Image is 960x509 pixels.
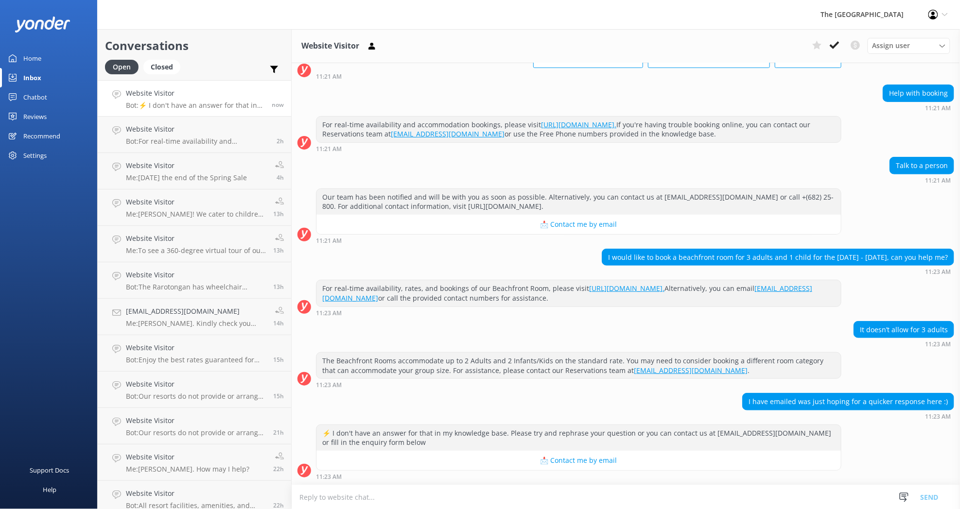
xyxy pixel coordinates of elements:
span: Oct 07 2025 09:40pm (UTC -10:00) Pacific/Honolulu [273,356,284,364]
span: Oct 07 2025 09:29pm (UTC -10:00) Pacific/Honolulu [273,392,284,400]
div: Oct 08 2025 01:21pm (UTC -10:00) Pacific/Honolulu [316,145,841,152]
a: [EMAIL_ADDRESS][DOMAIN_NAME] [322,284,812,303]
a: Website VisitorBot:Our resorts do not provide or arrange transportation services, including airpo... [98,372,291,408]
a: [EMAIL_ADDRESS][DOMAIN_NAME] [634,366,748,375]
a: Website VisitorMe:To see a 360-degree virtual tour of our rooms, please visit [URL][DOMAIN_NAME]13h [98,226,291,262]
a: [URL][DOMAIN_NAME]. [589,284,664,293]
span: Oct 07 2025 11:28pm (UTC -10:00) Pacific/Honolulu [273,246,284,254]
p: Me: [PERSON_NAME]. How may I help? [126,465,249,474]
div: Inbox [23,68,41,87]
button: 📩 Contact me by email [316,215,841,234]
a: Website VisitorBot:The Rarotongan has wheelchair accessibility in most areas, but not all rooms a... [98,262,291,299]
span: Oct 08 2025 01:23pm (UTC -10:00) Pacific/Honolulu [272,101,284,109]
p: Me: [DATE] the end of the Spring Sale [126,173,247,182]
button: 📩 Contact me by email [316,451,841,470]
a: Website VisitorBot:Enjoy the best rates guaranteed for direct bookings by using Promo Code TRBRL.... [98,335,291,372]
div: Oct 08 2025 01:23pm (UTC -10:00) Pacific/Honolulu [602,268,954,275]
span: Assign user [873,40,910,51]
p: Me: [PERSON_NAME]. Kindly check you inbox as I have sent you an email regarding your inquiry. For... [126,319,266,328]
span: Oct 08 2025 09:09am (UTC -10:00) Pacific/Honolulu [277,173,284,182]
h3: Website Visitor [301,40,359,52]
div: For real-time availability, rates, and bookings of our Beachfront Room, please visit Alternativel... [316,280,841,306]
strong: 11:21 AM [316,74,342,80]
div: Our team has been notified and will be with you as soon as possible. Alternatively, you can conta... [316,189,841,215]
div: I would like to book a beachfront room for 3 adults and 1 child for the [DATE] - [DATE], can you ... [602,249,954,266]
div: Help with booking [883,85,954,102]
strong: 11:21 AM [925,178,951,184]
p: Bot: Our resorts do not provide or arrange transportation services, including airport transfers. ... [126,392,266,401]
h4: Website Visitor [126,233,266,244]
div: ⚡ I don't have an answer for that in my knowledge base. Please try and rephrase your question or ... [316,425,841,451]
span: Oct 08 2025 11:10am (UTC -10:00) Pacific/Honolulu [277,137,284,145]
strong: 11:23 AM [925,341,951,347]
div: Talk to a person [890,157,954,174]
h4: Website Visitor [126,270,266,280]
strong: 11:21 AM [316,238,342,244]
h4: Website Visitor [126,452,249,462]
a: Closed [143,61,185,72]
p: Bot: Our resorts do not provide or arrange transportation services, including airport transfers. ... [126,428,266,437]
div: Support Docs [30,460,70,480]
strong: 11:23 AM [316,382,342,388]
div: Oct 08 2025 01:21pm (UTC -10:00) Pacific/Honolulu [316,237,841,244]
div: For real-time availability and accommodation bookings, please visit If you're having trouble book... [316,117,841,142]
a: Website VisitorBot:⚡ I don't have an answer for that in my knowledge base. Please try and rephras... [98,80,291,117]
div: Chatbot [23,87,47,107]
strong: 11:23 AM [316,474,342,480]
div: Oct 08 2025 01:21pm (UTC -10:00) Pacific/Honolulu [890,177,954,184]
h4: Website Visitor [126,160,247,171]
h4: Website Visitor [126,488,266,499]
a: Website VisitorMe:[PERSON_NAME]. How may I help?22h [98,444,291,481]
div: Oct 08 2025 01:21pm (UTC -10:00) Pacific/Honolulu [316,73,841,80]
div: Oct 08 2025 01:23pm (UTC -10:00) Pacific/Honolulu [742,413,954,420]
span: Oct 07 2025 03:09pm (UTC -10:00) Pacific/Honolulu [273,465,284,473]
div: Help [43,480,56,499]
a: [URL][DOMAIN_NAME]. [541,120,616,129]
p: Bot: The Rarotongan has wheelchair accessibility in most areas, but not all rooms are wheelchair ... [126,283,266,291]
div: Settings [23,146,47,165]
div: Assign User [868,38,950,53]
div: I have emailed was just hoping for a quicker response here :) [743,393,954,410]
h2: Conversations [105,36,284,55]
span: Oct 07 2025 11:25pm (UTC -10:00) Pacific/Honolulu [273,283,284,291]
a: Website VisitorMe:[PERSON_NAME]! We cater to children aged [DEMOGRAPHIC_DATA] years inclusive. Ch... [98,189,291,226]
div: It doesn’t allow for 3 adults [854,322,954,338]
a: Open [105,61,143,72]
div: Open [105,60,139,74]
h4: Website Visitor [126,197,266,207]
a: [EMAIL_ADDRESS][DOMAIN_NAME] [391,129,505,138]
img: yonder-white-logo.png [15,17,70,33]
h4: Website Visitor [126,124,269,135]
strong: 11:23 AM [925,414,951,420]
div: Recommend [23,126,60,146]
div: Oct 08 2025 01:23pm (UTC -10:00) Pacific/Honolulu [854,340,954,347]
strong: 11:23 AM [316,310,342,316]
p: Me: [PERSON_NAME]! We cater to children aged [DEMOGRAPHIC_DATA] years inclusive. Children under f... [126,210,266,219]
div: Home [23,49,41,68]
span: Oct 07 2025 11:01pm (UTC -10:00) Pacific/Honolulu [273,319,284,327]
div: Oct 08 2025 01:21pm (UTC -10:00) Pacific/Honolulu [883,104,954,111]
strong: 11:23 AM [925,269,951,275]
a: [EMAIL_ADDRESS][DOMAIN_NAME]Me:[PERSON_NAME]. Kindly check you inbox as I have sent you an email ... [98,299,291,335]
h4: Website Visitor [126,342,266,353]
h4: Website Visitor [126,379,266,390]
a: Website VisitorBot:For real-time availability and accommodation bookings, please visit [URL][DOMA... [98,117,291,153]
p: Bot: ⚡ I don't have an answer for that in my knowledge base. Please try and rephrase your questio... [126,101,264,110]
a: Website VisitorMe:[DATE] the end of the Spring Sale4h [98,153,291,189]
h4: Website Visitor [126,88,264,99]
h4: Website Visitor [126,415,266,426]
div: Closed [143,60,180,74]
div: Oct 08 2025 01:23pm (UTC -10:00) Pacific/Honolulu [316,473,841,480]
p: Bot: Enjoy the best rates guaranteed for direct bookings by using Promo Code TRBRL. Book now and ... [126,356,266,364]
a: Website VisitorBot:Our resorts do not provide or arrange transportation services, including airpo... [98,408,291,444]
strong: 11:21 AM [316,146,342,152]
p: Me: To see a 360-degree virtual tour of our rooms, please visit [URL][DOMAIN_NAME] [126,246,266,255]
div: Oct 08 2025 01:23pm (UTC -10:00) Pacific/Honolulu [316,381,841,388]
div: The Beachfront Rooms accommodate up to 2 Adults and 2 Infants/Kids on the standard rate. You may ... [316,353,841,378]
p: Bot: For real-time availability and accommodation bookings, please visit [URL][DOMAIN_NAME]. [126,137,269,146]
div: Reviews [23,107,47,126]
div: Oct 08 2025 01:23pm (UTC -10:00) Pacific/Honolulu [316,309,841,316]
strong: 11:21 AM [925,105,951,111]
span: Oct 07 2025 11:29pm (UTC -10:00) Pacific/Honolulu [273,210,284,218]
h4: [EMAIL_ADDRESS][DOMAIN_NAME] [126,306,266,317]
